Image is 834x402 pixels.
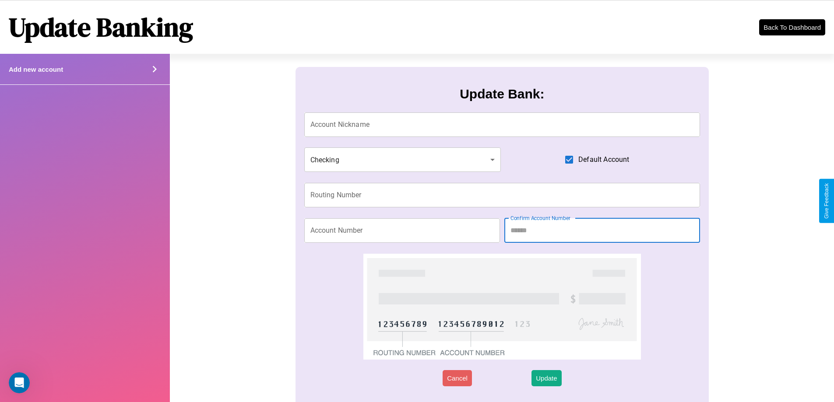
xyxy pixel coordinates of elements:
[443,370,472,386] button: Cancel
[363,254,640,360] img: check
[9,372,30,393] iframe: Intercom live chat
[460,87,544,101] h3: Update Bank:
[823,183,830,219] div: Give Feedback
[531,370,561,386] button: Update
[578,154,629,165] span: Default Account
[510,214,570,222] label: Confirm Account Number
[759,19,825,35] button: Back To Dashboard
[9,66,63,73] h4: Add new account
[9,9,193,45] h1: Update Banking
[304,147,501,172] div: Checking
